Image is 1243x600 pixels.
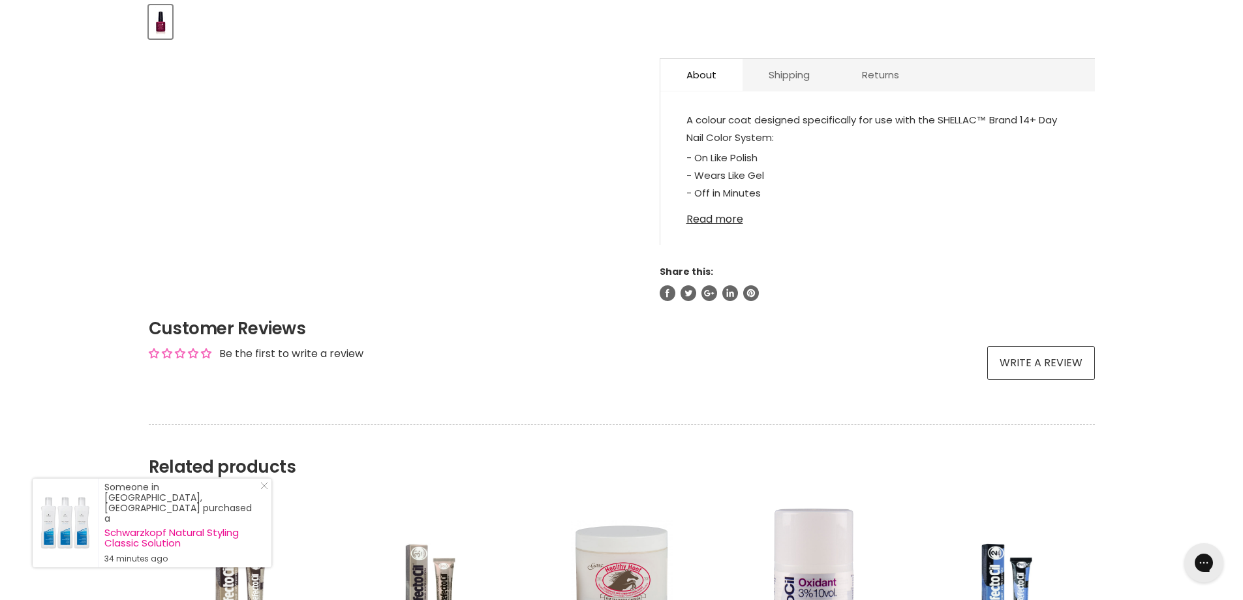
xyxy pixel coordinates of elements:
a: Read more [686,206,1069,225]
a: Write a review [987,346,1095,380]
a: About [660,59,743,91]
a: Close Notification [255,482,268,495]
span: Share this: [660,265,713,278]
aside: Share this: [660,266,1095,301]
div: Average rating is 0.00 stars [149,346,211,361]
small: 34 minutes ago [104,554,258,564]
svg: Close Icon [260,482,268,490]
div: Someone in [GEOGRAPHIC_DATA], [GEOGRAPHIC_DATA] purchased a [104,482,258,564]
div: Product thumbnails [147,1,638,39]
img: CND Shellac Rouge Rite [150,7,171,37]
p: - On Like Polish - Wears Like Gel - Off in Minutes - No Nail Damage* [686,149,1069,222]
iframe: Gorgias live chat messenger [1178,539,1230,587]
a: Visit product page [33,479,98,567]
p: A colour coat designed specifically for use with the SHELLAC™ Brand 14+ Day Nail Color System: [686,111,1069,149]
button: CND Shellac Rouge Rite [149,5,172,39]
h2: Customer Reviews [149,317,1095,340]
a: Shipping [743,59,836,91]
a: Schwarzkopf Natural Styling Classic Solution [104,528,258,548]
a: Returns [836,59,925,91]
div: Be the first to write a review [219,347,363,361]
h2: Related products [149,424,1095,477]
